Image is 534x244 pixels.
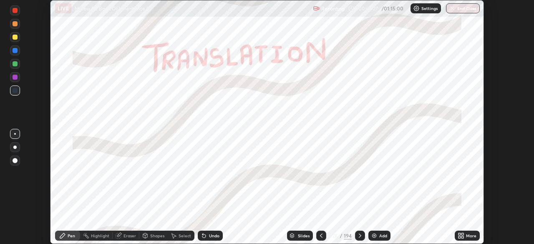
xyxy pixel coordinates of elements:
[371,232,378,239] img: add-slide-button
[413,5,420,12] img: class-settings-icons
[313,5,320,12] img: recording.375f2c34.svg
[379,234,387,238] div: Add
[179,234,191,238] div: Select
[209,234,219,238] div: Undo
[449,5,456,12] img: end-class-cross
[446,3,480,13] button: End Class
[344,232,352,239] div: 194
[123,234,136,238] div: Eraser
[330,233,338,238] div: 128
[91,234,109,238] div: Highlight
[340,233,342,238] div: /
[321,5,345,12] p: Recording
[68,234,75,238] div: Pen
[75,5,149,12] p: Molecular Basis Of Inheritance 9
[421,6,438,10] p: Settings
[58,5,69,12] p: LIVE
[150,234,164,238] div: Shapes
[466,234,476,238] div: More
[298,234,310,238] div: Slides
